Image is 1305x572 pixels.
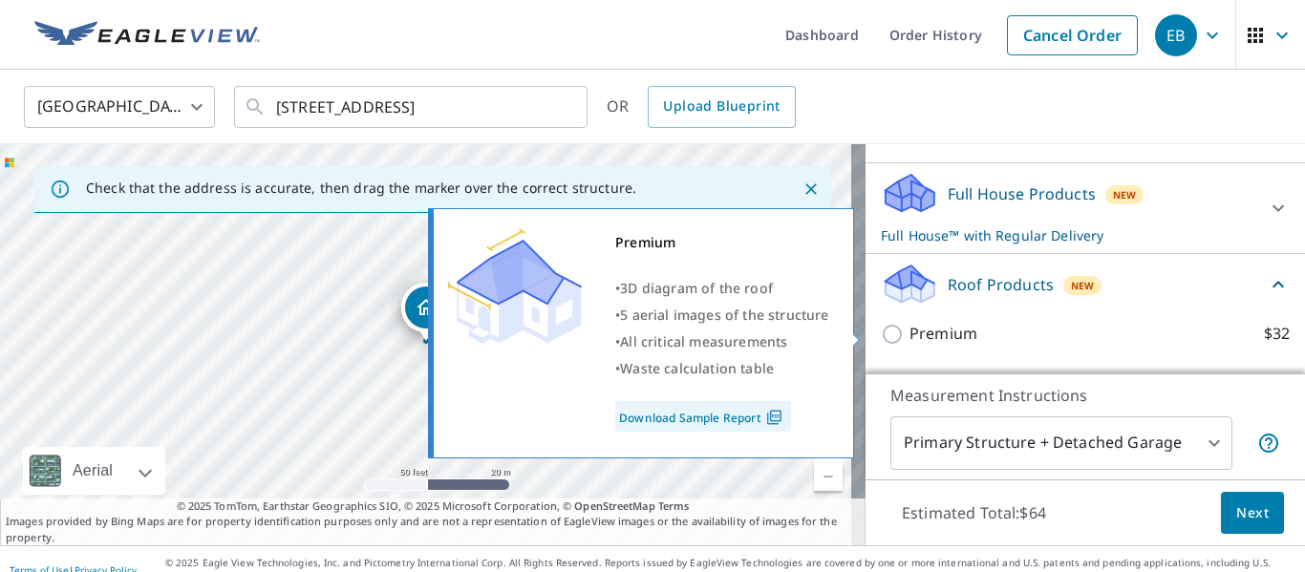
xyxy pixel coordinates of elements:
[448,229,582,344] img: Premium
[881,262,1290,307] div: Roof ProductsNew
[1071,278,1095,293] span: New
[890,384,1280,407] p: Measurement Instructions
[615,401,791,432] a: Download Sample Report
[574,498,654,513] a: OpenStreetMap
[881,225,1255,245] p: Full House™ with Regular Delivery
[1007,15,1138,55] a: Cancel Order
[24,80,215,134] div: [GEOGRAPHIC_DATA]
[607,86,796,128] div: OR
[799,177,824,201] button: Close
[615,229,829,256] div: Premium
[1113,187,1137,202] span: New
[658,498,690,513] a: Terms
[620,279,773,297] span: 3D diagram of the roof
[1221,492,1284,535] button: Next
[663,95,780,118] span: Upload Blueprint
[887,492,1061,534] p: Estimated Total: $64
[1257,432,1280,455] span: Your report will include the primary structure and a detached garage if one exists.
[648,86,795,128] a: Upload Blueprint
[620,332,787,350] span: All critical measurements
[1155,14,1197,56] div: EB
[890,416,1232,470] div: Primary Structure + Detached Garage
[67,447,118,495] div: Aerial
[23,447,165,495] div: Aerial
[620,359,774,377] span: Waste calculation table
[34,21,260,50] img: EV Logo
[948,182,1096,205] p: Full House Products
[615,355,829,382] div: •
[909,322,977,346] p: Premium
[86,180,636,197] p: Check that the address is accurate, then drag the marker over the correct structure.
[881,171,1290,245] div: Full House ProductsNewFull House™ with Regular Delivery
[814,462,843,491] a: Current Level 19, Zoom Out
[948,273,1054,296] p: Roof Products
[620,306,828,324] span: 5 aerial images of the structure
[401,283,451,342] div: Dropped pin, building 1, Residential property, 12428 Oak Gate Rd Evansville, IN 47725
[177,498,690,515] span: © 2025 TomTom, Earthstar Geographics SIO, © 2025 Microsoft Corporation, ©
[615,302,829,328] div: •
[1236,501,1269,525] span: Next
[761,409,787,426] img: Pdf Icon
[615,275,829,302] div: •
[615,328,829,355] div: •
[276,80,548,134] input: Search by address or latitude-longitude
[1264,322,1290,346] p: $32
